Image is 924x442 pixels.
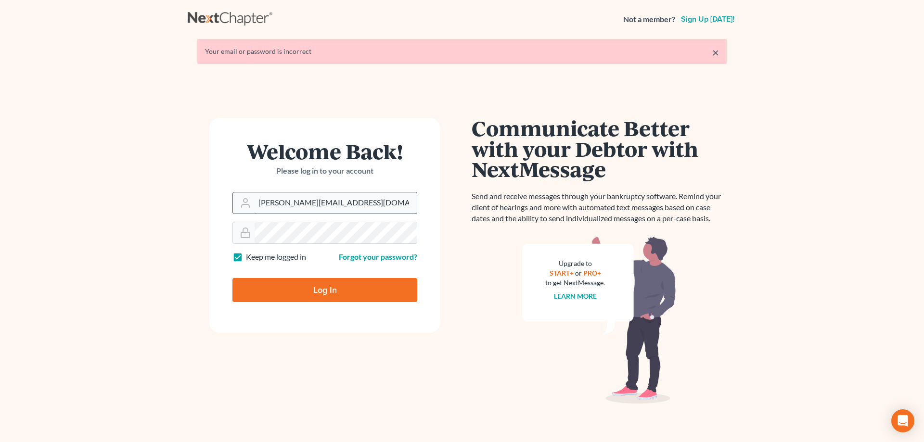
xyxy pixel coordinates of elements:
[545,259,605,268] div: Upgrade to
[545,278,605,288] div: to get NextMessage.
[232,141,417,162] h1: Welcome Back!
[255,192,417,214] input: Email Address
[583,269,601,277] a: PRO+
[522,236,676,404] img: nextmessage_bg-59042aed3d76b12b5cd301f8e5b87938c9018125f34e5fa2b7a6b67550977c72.svg
[623,14,675,25] strong: Not a member?
[550,269,574,277] a: START+
[679,15,736,23] a: Sign up [DATE]!
[554,292,597,300] a: Learn more
[232,278,417,302] input: Log In
[891,409,914,432] div: Open Intercom Messenger
[712,47,719,58] a: ×
[575,269,582,277] span: or
[339,252,417,261] a: Forgot your password?
[472,191,727,224] p: Send and receive messages through your bankruptcy software. Remind your client of hearings and mo...
[232,165,417,177] p: Please log in to your account
[472,118,727,179] h1: Communicate Better with your Debtor with NextMessage
[205,47,719,56] div: Your email or password is incorrect
[246,252,306,263] label: Keep me logged in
